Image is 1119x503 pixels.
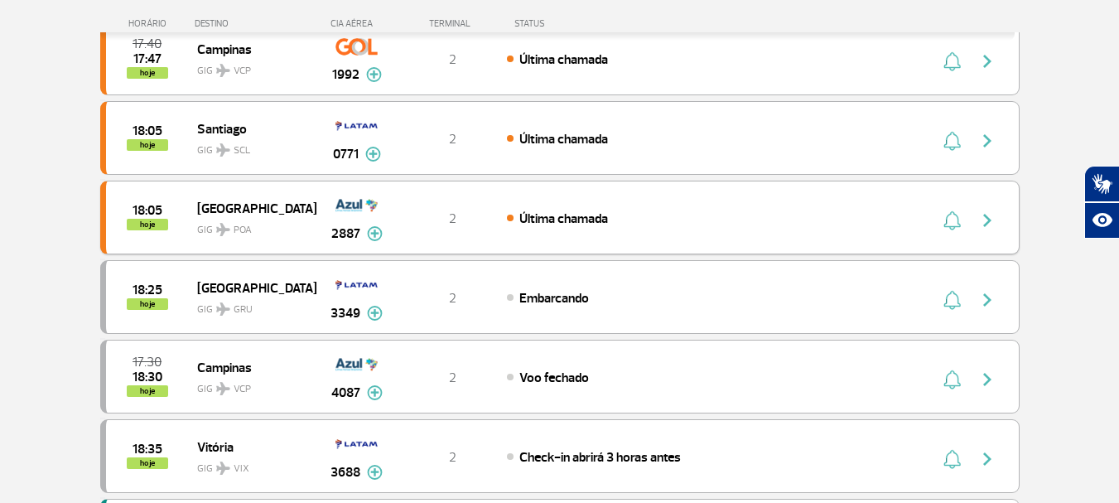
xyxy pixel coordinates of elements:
[197,38,303,60] span: Campinas
[197,452,303,476] span: GIG
[365,147,381,162] img: mais-info-painel-voo.svg
[519,131,608,148] span: Última chamada
[197,118,303,139] span: Santiago
[332,65,359,85] span: 1992
[197,373,303,397] span: GIG
[519,51,608,68] span: Última chamada
[127,385,168,397] span: hoje
[197,356,303,378] span: Campinas
[943,51,961,71] img: sino-painel-voo.svg
[977,290,997,310] img: seta-direita-painel-voo.svg
[197,436,303,457] span: Vitória
[519,370,589,386] span: Voo fechado
[133,371,162,383] span: 2025-09-25 18:30:00
[133,443,162,455] span: 2025-09-25 18:35:00
[977,449,997,469] img: seta-direita-painel-voo.svg
[216,302,230,316] img: destiny_airplane.svg
[127,219,168,230] span: hoje
[127,67,168,79] span: hoje
[449,370,456,386] span: 2
[197,277,303,298] span: [GEOGRAPHIC_DATA]
[367,385,383,400] img: mais-info-painel-voo.svg
[977,131,997,151] img: seta-direita-painel-voo.svg
[316,18,398,29] div: CIA AÉREA
[197,293,303,317] span: GIG
[449,51,456,68] span: 2
[216,382,230,395] img: destiny_airplane.svg
[127,457,168,469] span: hoje
[519,449,681,466] span: Check-in abrirá 3 horas antes
[234,302,253,317] span: GRU
[216,462,230,475] img: destiny_airplane.svg
[330,462,360,482] span: 3688
[519,290,589,307] span: Embarcando
[449,210,456,227] span: 2
[1084,166,1119,202] button: Abrir tradutor de língua de sinais.
[234,143,250,158] span: SCL
[398,18,506,29] div: TERMINAL
[977,51,997,71] img: seta-direita-painel-voo.svg
[506,18,641,29] div: STATUS
[197,214,303,238] span: GIG
[133,125,162,137] span: 2025-09-25 18:05:00
[366,67,382,82] img: mais-info-painel-voo.svg
[367,465,383,480] img: mais-info-painel-voo.svg
[197,134,303,158] span: GIG
[1084,166,1119,239] div: Plugin de acessibilidade da Hand Talk.
[333,144,359,164] span: 0771
[943,210,961,230] img: sino-painel-voo.svg
[197,55,303,79] span: GIG
[943,449,961,469] img: sino-painel-voo.svg
[449,290,456,307] span: 2
[449,131,456,148] span: 2
[1084,202,1119,239] button: Abrir recursos assistivos.
[977,370,997,389] img: seta-direita-painel-voo.svg
[331,224,360,244] span: 2887
[519,210,608,227] span: Última chamada
[234,223,252,238] span: POA
[234,462,249,476] span: VIX
[105,18,195,29] div: HORÁRIO
[943,370,961,389] img: sino-painel-voo.svg
[367,226,383,241] img: mais-info-painel-voo.svg
[133,205,162,216] span: 2025-09-25 18:05:00
[127,139,168,151] span: hoje
[367,306,383,321] img: mais-info-painel-voo.svg
[216,143,230,157] img: destiny_airplane.svg
[133,38,162,50] span: 2025-09-25 17:40:00
[133,53,162,65] span: 2025-09-25 17:47:00
[197,197,303,219] span: [GEOGRAPHIC_DATA]
[449,449,456,466] span: 2
[195,18,316,29] div: DESTINO
[234,64,251,79] span: VCP
[331,383,360,403] span: 4087
[943,290,961,310] img: sino-painel-voo.svg
[977,210,997,230] img: seta-direita-painel-voo.svg
[943,131,961,151] img: sino-painel-voo.svg
[127,298,168,310] span: hoje
[330,303,360,323] span: 3349
[133,356,162,368] span: 2025-09-25 17:30:00
[133,284,162,296] span: 2025-09-25 18:25:00
[216,64,230,77] img: destiny_airplane.svg
[216,223,230,236] img: destiny_airplane.svg
[234,382,251,397] span: VCP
